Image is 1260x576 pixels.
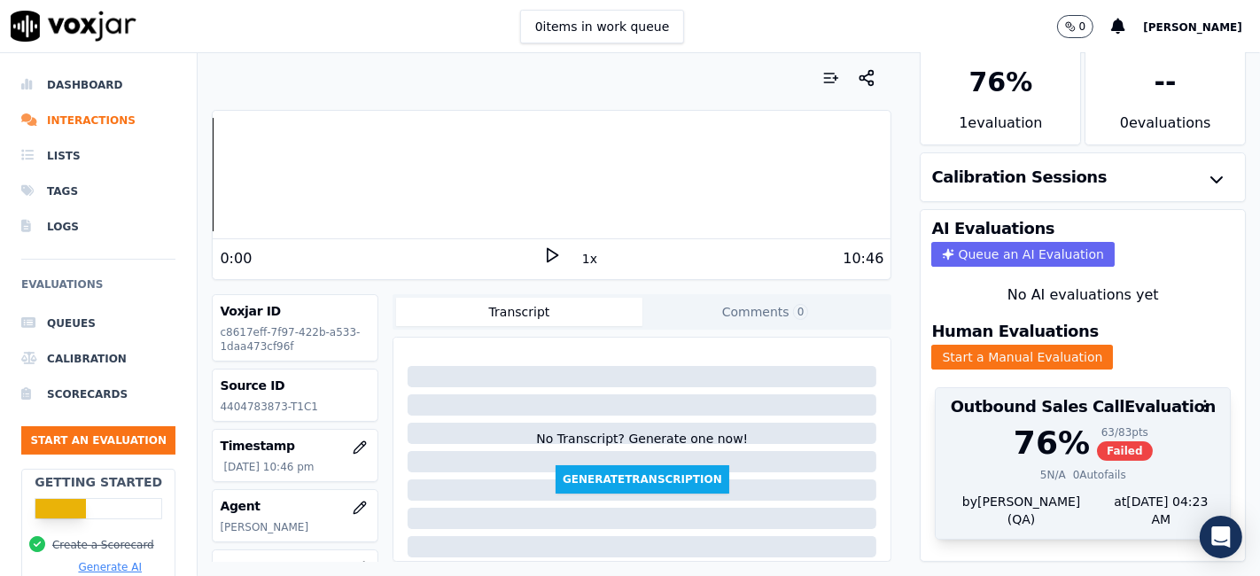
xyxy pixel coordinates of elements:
[931,221,1054,237] h3: AI Evaluations
[21,306,175,341] a: Queues
[1079,19,1086,34] p: 0
[1097,425,1153,440] div: 63 / 83 pts
[52,538,154,552] button: Create a Scorecard
[220,302,370,320] h3: Voxjar ID
[35,473,162,491] h2: Getting Started
[220,248,252,269] div: 0:00
[843,248,883,269] div: 10:46
[220,497,370,515] h3: Agent
[793,304,809,320] span: 0
[1200,516,1242,558] div: Open Intercom Messenger
[1143,16,1260,37] button: [PERSON_NAME]
[931,323,1098,339] h3: Human Evaluations
[1014,425,1090,461] div: 76 %
[935,284,1231,306] div: No AI evaluations yet
[220,325,370,354] p: c8617eff-7f97-422b-a533-1daa473cf96f
[21,377,175,412] a: Scorecards
[11,11,136,42] img: voxjar logo
[220,557,370,575] h3: Customer Name
[1057,15,1094,38] button: 0
[1096,493,1219,528] div: at [DATE] 04:23 AM
[968,66,1032,98] div: 76 %
[931,242,1114,267] button: Queue an AI Evaluation
[223,460,370,474] p: [DATE] 10:46 pm
[921,113,1080,144] div: 1 evaluation
[579,246,601,271] button: 1x
[21,274,175,306] h6: Evaluations
[931,345,1113,370] button: Start a Manual Evaluation
[936,493,1230,539] div: by [PERSON_NAME] (QA)
[556,465,729,494] button: GenerateTranscription
[21,426,175,455] button: Start an Evaluation
[536,430,748,465] div: No Transcript? Generate one now!
[1085,113,1245,144] div: 0 evaluation s
[21,67,175,103] a: Dashboard
[220,377,370,394] h3: Source ID
[931,169,1107,185] h3: Calibration Sessions
[642,298,889,326] button: Comments
[21,174,175,209] a: Tags
[1143,21,1242,34] span: [PERSON_NAME]
[21,209,175,245] a: Logs
[21,138,175,174] a: Lists
[220,400,370,414] p: 4404783873-T1C1
[1057,15,1112,38] button: 0
[1097,441,1153,461] span: Failed
[520,10,685,43] button: 0items in work queue
[21,341,175,377] a: Calibration
[21,103,175,138] a: Interactions
[1155,66,1177,98] div: --
[220,437,370,455] h3: Timestamp
[1073,468,1126,482] div: 0 Autofails
[220,520,370,534] p: [PERSON_NAME]
[1040,468,1066,482] div: 5 N/A
[396,298,642,326] button: Transcript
